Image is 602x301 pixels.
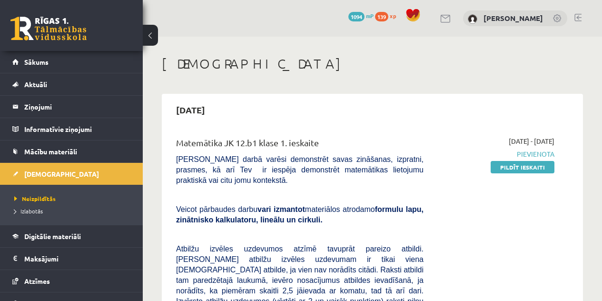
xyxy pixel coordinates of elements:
span: Aktuāli [24,80,47,89]
a: Mācību materiāli [12,140,131,162]
a: Ziņojumi [12,96,131,118]
span: Izlabotās [14,207,43,215]
a: Rīgas 1. Tālmācības vidusskola [10,17,87,40]
legend: Maksājumi [24,248,131,270]
span: [PERSON_NAME] darbā varēsi demonstrēt savas zināšanas, izpratni, prasmes, kā arī Tev ir iespēja d... [176,155,424,184]
h1: [DEMOGRAPHIC_DATA] [162,56,583,72]
a: Izlabotās [14,207,133,215]
span: Atzīmes [24,277,50,285]
a: Atzīmes [12,270,131,292]
a: 1094 mP [348,12,374,20]
span: [DEMOGRAPHIC_DATA] [24,170,99,178]
span: Sākums [24,58,49,66]
span: 1094 [348,12,365,21]
span: Digitālie materiāli [24,232,81,241]
b: formulu lapu, zinātnisko kalkulatoru, lineālu un cirkuli. [176,205,424,224]
span: [DATE] - [DATE] [509,136,554,146]
span: xp [390,12,396,20]
legend: Ziņojumi [24,96,131,118]
span: Neizpildītās [14,195,56,202]
a: 139 xp [375,12,401,20]
div: Matemātika JK 12.b1 klase 1. ieskaite [176,136,424,154]
a: Sākums [12,51,131,73]
legend: Informatīvie ziņojumi [24,118,131,140]
a: Pildīt ieskaiti [491,161,554,173]
a: [PERSON_NAME] [484,13,543,23]
span: Veicot pārbaudes darbu materiālos atrodamo [176,205,424,224]
a: [DEMOGRAPHIC_DATA] [12,163,131,185]
a: Aktuāli [12,73,131,95]
h2: [DATE] [167,99,215,121]
a: Informatīvie ziņojumi [12,118,131,140]
span: mP [366,12,374,20]
img: Kate Birğele [468,14,477,24]
span: 139 [375,12,388,21]
a: Digitālie materiāli [12,225,131,247]
span: Mācību materiāli [24,147,77,156]
span: Pievienota [438,149,554,159]
a: Maksājumi [12,248,131,270]
b: vari izmantot [257,205,305,213]
a: Neizpildītās [14,194,133,203]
